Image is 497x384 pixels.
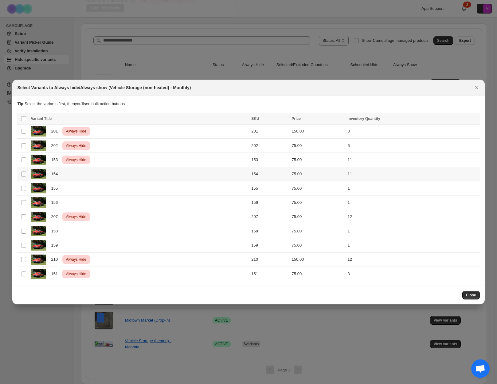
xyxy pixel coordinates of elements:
[466,293,476,298] span: Close
[31,183,46,193] img: Classic-1965-Corvette_6bc066ca-af48-49c2-8e9f-2da85c5228d6.jpg
[249,224,290,238] td: 158
[290,181,346,196] td: 75.00
[346,267,480,281] td: 3
[249,167,290,181] td: 154
[65,256,88,263] span: Always Hide
[249,181,290,196] td: 155
[346,252,480,267] td: 12
[249,267,290,281] td: 151
[290,124,346,138] td: 150.00
[51,200,61,206] span: 156
[290,139,346,153] td: 75.00
[290,224,346,238] td: 75.00
[251,117,259,121] span: SKU
[346,167,480,181] td: 11
[346,181,480,196] td: 1
[65,142,88,149] span: Always Hide
[249,252,290,267] td: 210
[31,169,46,179] img: Classic-1965-Corvette_6bc066ca-af48-49c2-8e9f-2da85c5228d6.jpg
[17,85,191,91] h2: Select Variants to Always hide/Always show (Vehicle Storage (non-heated) - Monthly)
[51,228,61,234] span: 158
[31,117,52,121] span: Variant Title
[65,270,88,278] span: Always Hide
[31,155,46,165] img: Classic-1965-Corvette_6bc066ca-af48-49c2-8e9f-2da85c5228d6.jpg
[31,269,46,279] img: Classic-1965-Corvette_6bc066ca-af48-49c2-8e9f-2da85c5228d6.jpg
[471,359,490,378] div: Open chat
[51,143,61,149] span: 202
[346,124,480,138] td: 3
[51,185,61,192] span: 155
[51,157,61,163] span: 153
[290,252,346,267] td: 150.00
[249,210,290,224] td: 207
[346,196,480,210] td: 1
[51,256,61,263] span: 210
[290,167,346,181] td: 75.00
[472,83,481,92] button: Close
[65,156,88,164] span: Always Hide
[346,224,480,238] td: 1
[290,210,346,224] td: 75.00
[290,196,346,210] td: 75.00
[65,213,88,220] span: Always Hide
[346,139,480,153] td: 6
[292,117,301,121] span: Price
[249,196,290,210] td: 156
[346,210,480,224] td: 12
[31,212,46,222] img: Classic-1965-Corvette_6bc066ca-af48-49c2-8e9f-2da85c5228d6.jpg
[31,255,46,265] img: Classic-1965-Corvette_6bc066ca-af48-49c2-8e9f-2da85c5228d6.jpg
[51,214,61,220] span: 207
[51,242,61,248] span: 159
[31,141,46,151] img: Classic-1965-Corvette_6bc066ca-af48-49c2-8e9f-2da85c5228d6.jpg
[346,238,480,252] td: 1
[346,153,480,167] td: 11
[31,197,46,208] img: Classic-1965-Corvette_6bc066ca-af48-49c2-8e9f-2da85c5228d6.jpg
[249,238,290,252] td: 159
[348,117,380,121] span: Inventory Quantity
[249,139,290,153] td: 202
[31,126,46,137] img: Classic-1965-Corvette_6bc066ca-af48-49c2-8e9f-2da85c5228d6.jpg
[462,291,480,299] button: Close
[51,128,61,134] span: 201
[290,238,346,252] td: 75.00
[249,153,290,167] td: 153
[65,128,88,135] span: Always Hide
[290,153,346,167] td: 75.00
[249,124,290,138] td: 201
[31,240,46,250] img: Classic-1965-Corvette_6bc066ca-af48-49c2-8e9f-2da85c5228d6.jpg
[17,101,25,106] strong: Tip:
[31,226,46,236] img: Classic-1965-Corvette_6bc066ca-af48-49c2-8e9f-2da85c5228d6.jpg
[17,101,479,107] p: Select the variants first, then you'll see bulk action buttons
[51,171,61,177] span: 154
[51,271,61,277] span: 151
[290,267,346,281] td: 75.00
